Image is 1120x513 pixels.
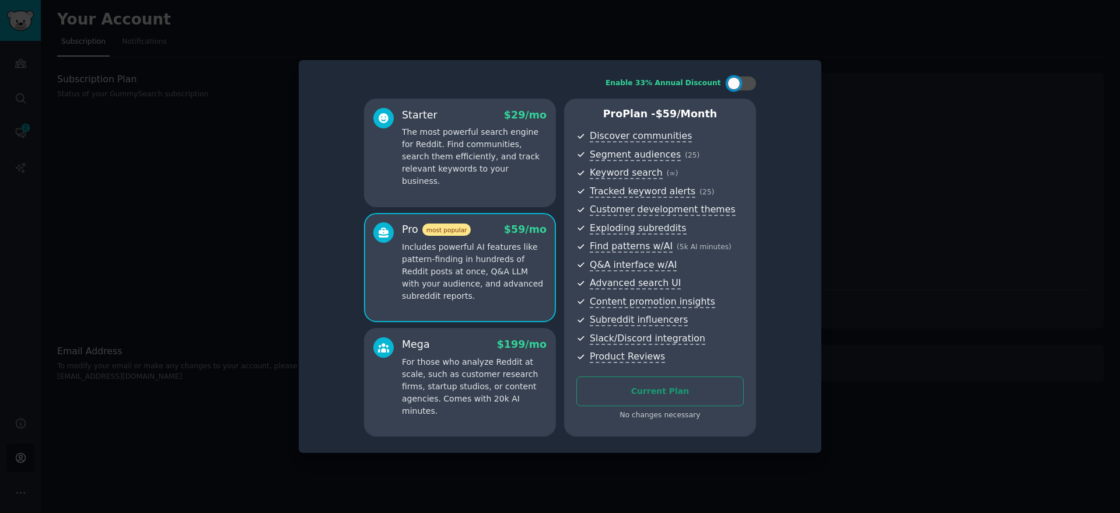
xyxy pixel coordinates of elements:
[504,224,547,235] span: $ 59 /mo
[590,296,715,308] span: Content promotion insights
[667,169,678,177] span: ( ∞ )
[656,108,717,120] span: $ 59 /month
[576,410,744,421] div: No changes necessary
[402,337,430,352] div: Mega
[590,222,686,235] span: Exploding subreddits
[402,108,437,123] div: Starter
[422,224,471,236] span: most popular
[590,277,681,289] span: Advanced search UI
[685,151,699,159] span: ( 25 )
[699,188,714,196] span: ( 25 )
[497,338,547,350] span: $ 199 /mo
[590,333,705,345] span: Slack/Discord integration
[590,130,692,142] span: Discover communities
[590,204,736,216] span: Customer development themes
[590,240,673,253] span: Find patterns w/AI
[605,78,721,89] div: Enable 33% Annual Discount
[590,314,688,326] span: Subreddit influencers
[590,186,695,198] span: Tracked keyword alerts
[402,241,547,302] p: Includes powerful AI features like pattern-finding in hundreds of Reddit posts at once, Q&A LLM w...
[504,109,547,121] span: $ 29 /mo
[576,107,744,121] p: Pro Plan -
[402,126,547,187] p: The most powerful search engine for Reddit. Find communities, search them efficiently, and track ...
[402,222,471,237] div: Pro
[590,149,681,161] span: Segment audiences
[590,351,665,363] span: Product Reviews
[590,259,677,271] span: Q&A interface w/AI
[677,243,731,251] span: ( 5k AI minutes )
[590,167,663,179] span: Keyword search
[402,356,547,417] p: For those who analyze Reddit at scale, such as customer research firms, startup studios, or conte...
